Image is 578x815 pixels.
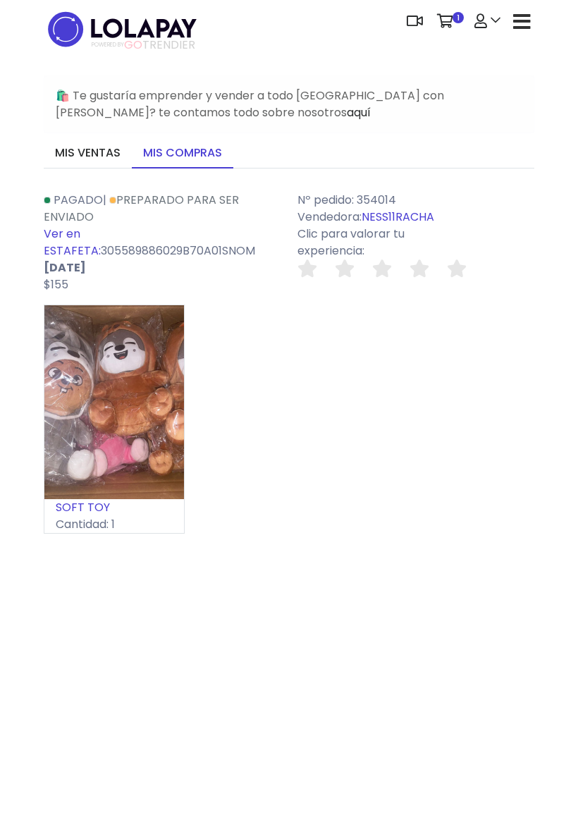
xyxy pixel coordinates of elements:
p: Nº pedido: 354014 [297,192,534,209]
span: 1 [453,12,464,23]
span: 🛍️ Te gustaría emprender y vender a todo [GEOGRAPHIC_DATA] con [PERSON_NAME]? te contamos todo so... [56,87,444,121]
span: Pagado [54,192,103,208]
p: Cantidad: 1 [44,516,184,533]
a: NESS11RACHA [362,209,434,225]
a: Preparado para ser enviado [44,192,239,225]
span: POWERED BY [92,41,124,49]
span: $155 [44,276,68,293]
a: Mis compras [132,139,233,168]
p: [DATE] [44,259,281,276]
a: aquí [347,104,371,121]
a: SOFT TOY [56,499,110,515]
img: logo [44,7,201,51]
span: Clic para valorar tu experiencia: [297,226,405,259]
div: | 305589886029B70A01SNOM [35,192,289,293]
img: small_1726427690649.jpeg [44,305,184,499]
span: GO [124,37,142,53]
span: TRENDIER [92,39,195,51]
p: Vendedora: [297,209,534,226]
a: Ver en ESTAFETA: [44,226,101,259]
a: Mis ventas [44,139,132,168]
